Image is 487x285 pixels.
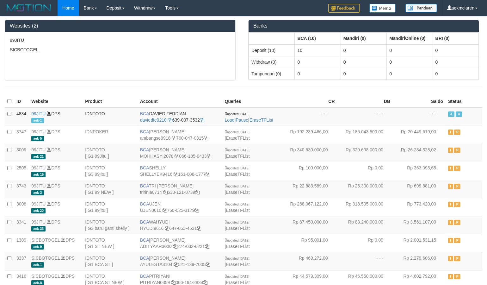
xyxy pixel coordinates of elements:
[140,280,170,285] a: PITRIYAN0359
[393,126,446,144] td: Rp 20.449.619,00
[337,108,393,126] td: - - -
[225,129,250,134] span: 0
[454,238,460,243] span: Paused
[337,216,393,234] td: Rp 88.240.000,00
[14,144,29,162] td: 3009
[14,162,29,180] td: 2505
[140,183,149,188] span: BCA
[337,144,393,162] td: Rp 329.608.000,00
[140,129,149,134] span: BCA
[454,148,460,153] span: Paused
[249,32,295,44] th: Group: activate to sort column ascending
[433,68,478,79] td: 0
[138,198,222,216] td: UJEN 760-025-3179
[83,198,138,216] td: IDNTOTO [ G1 99jitu ]
[197,226,201,231] a: Copy 6470534531 to clipboard
[226,190,250,195] a: EraseTFList
[163,208,167,213] a: Copy UJEN0610 to clipboard
[387,56,433,68] td: 0
[282,252,337,270] td: Rp 469.272,00
[227,257,249,260] span: updated [DATE]
[227,275,249,278] span: updated [DATE]
[454,166,460,171] span: Paused
[227,221,249,224] span: updated [DATE]
[31,129,46,134] a: 99JITU
[225,165,250,177] span: |
[225,183,250,195] span: |
[454,220,460,225] span: Paused
[140,208,162,213] a: UJEN0610
[387,68,433,79] td: 0
[433,56,478,68] td: 0
[172,136,176,141] a: Copy ambangse8918 to clipboard
[250,117,273,123] a: EraseTFList
[83,180,138,198] td: IDNTOTO [ G1 99 NEW ]
[227,185,249,188] span: updated [DATE]
[448,238,453,243] span: Inactive
[225,129,250,141] span: |
[282,180,337,198] td: Rp 22.883.589,00
[205,244,209,249] a: Copy 2740326221 to clipboard
[225,165,250,170] span: 0
[138,180,222,198] td: TRI [PERSON_NAME] 633-121-8739
[168,117,172,123] a: Copy daviedfe0218 to clipboard
[225,274,250,279] span: 0
[405,4,437,12] img: panduan.png
[249,68,295,79] td: Tampungan (0)
[31,154,46,159] span: aek-21
[282,198,337,216] td: Rp 268.067.122,00
[448,202,453,207] span: Inactive
[226,154,250,159] a: EraseTFList
[31,183,46,188] a: 99JITU
[222,95,282,108] th: Queries
[226,262,250,267] a: EraseTFList
[29,126,83,144] td: DPS
[207,154,211,159] a: Copy 0661850433 to clipboard
[140,117,167,123] a: daviedfe0218
[31,244,44,250] span: aek-9
[433,32,478,44] th: Group: activate to sort column ascending
[249,56,295,68] td: Withdraw (0)
[31,226,46,231] span: aek-33
[140,165,149,170] span: BCA
[14,126,29,144] td: 3747
[341,44,386,56] td: 0
[138,95,222,108] th: Account
[225,183,250,188] span: 0
[337,95,393,108] th: DB
[14,252,29,270] td: 3337
[31,274,60,279] a: SICBOTOGEL
[14,108,29,126] td: 4834
[31,256,60,261] a: SICBOTOGEL
[225,256,250,267] span: |
[29,95,83,108] th: Website
[393,216,446,234] td: Rp 3.561.107,00
[225,237,250,243] span: 0
[140,237,149,243] span: BCA
[140,190,162,195] a: tririnia0714
[454,274,460,279] span: Paused
[295,32,341,44] th: Group: activate to sort column ascending
[174,172,178,177] a: Copy SHELLYEK9416 to clipboard
[282,162,337,180] td: Rp 100.000,00
[138,126,222,144] td: [PERSON_NAME] 760-047-0315
[226,226,250,231] a: EraseTFList
[295,56,341,68] td: 0
[227,130,249,134] span: updated [DATE]
[138,252,222,270] td: [PERSON_NAME] 521-139-7005
[337,234,393,252] td: Rp 0,00
[225,111,274,123] span: | |
[83,95,138,108] th: Product
[226,136,250,141] a: EraseTFList
[337,180,393,198] td: Rp 25.300.000,00
[448,130,453,135] span: Inactive
[31,237,60,243] a: SICBOTOGEL
[174,262,178,267] a: Copy AYULESTA3104 to clipboard
[31,118,44,123] span: aek-1
[83,234,138,252] td: IDNTOTO [ G1 ST NEW ]
[83,162,138,180] td: IDNTOTO [ G3 99jitu ]
[236,117,248,123] a: Pause
[14,234,29,252] td: 1389
[140,219,149,225] span: BCA
[31,262,44,268] span: aek-1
